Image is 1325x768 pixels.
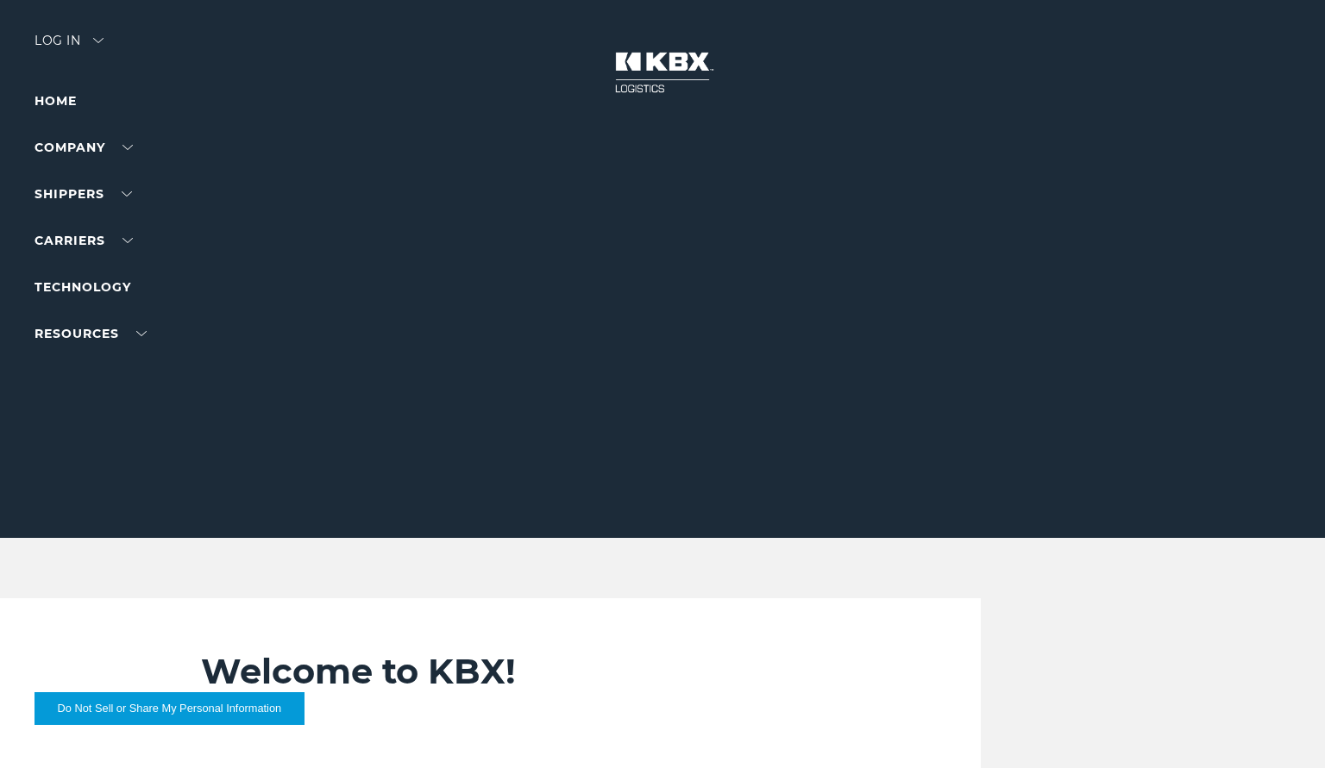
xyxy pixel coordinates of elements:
[35,140,133,155] a: Company
[35,233,133,248] a: Carriers
[35,692,305,725] button: Do Not Sell or Share My Personal Information
[35,186,132,202] a: SHIPPERS
[93,38,104,43] img: arrow
[35,93,77,109] a: Home
[201,650,916,693] h2: Welcome to KBX!
[35,34,104,59] div: Log in
[35,326,147,341] a: RESOURCES
[35,279,131,295] a: Technology
[598,34,727,110] img: kbx logo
